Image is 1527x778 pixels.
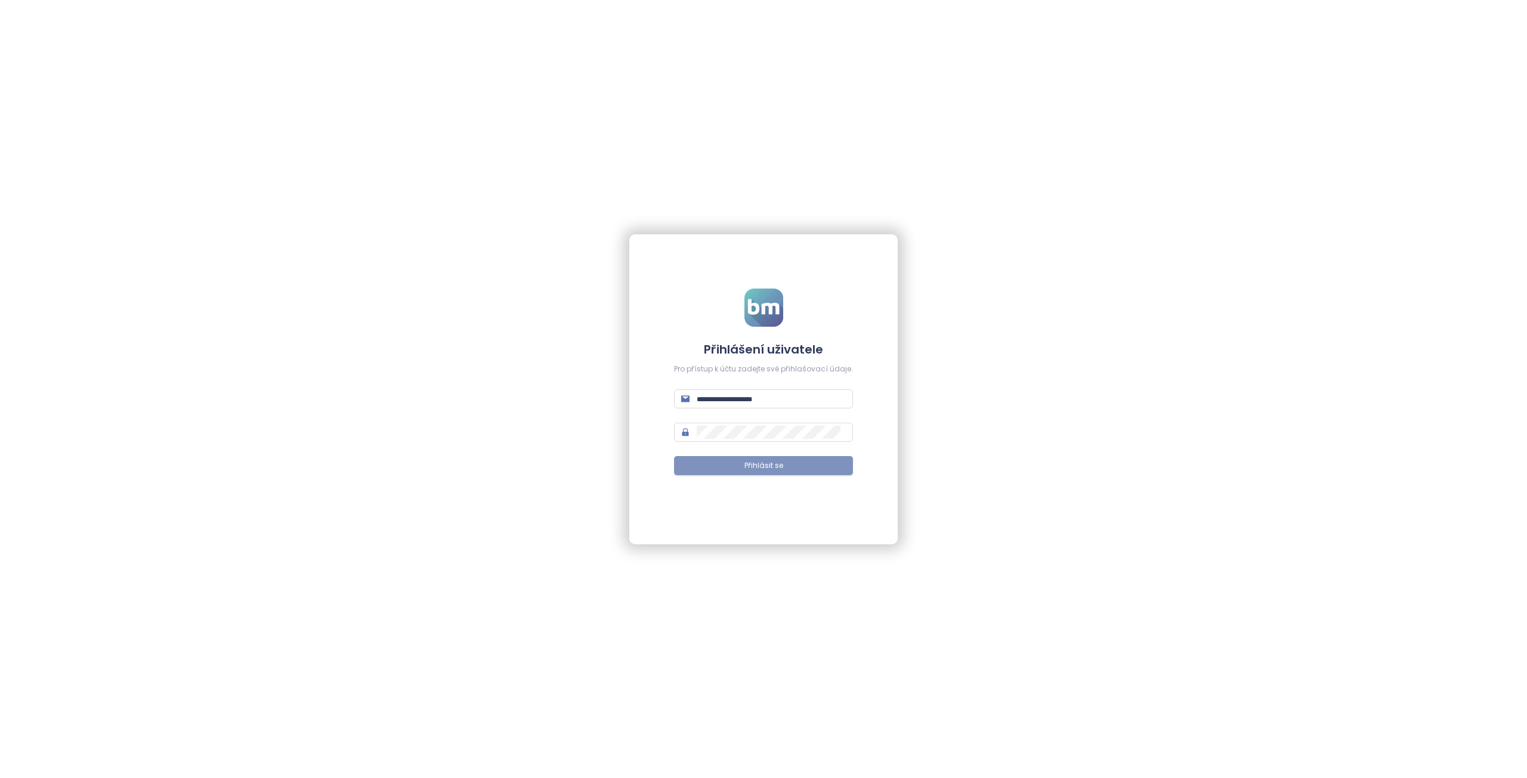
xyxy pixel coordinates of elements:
[674,341,853,358] h4: Přihlášení uživatele
[674,364,853,375] div: Pro přístup k účtu zadejte své přihlašovací údaje.
[744,460,783,472] span: Přihlásit se
[744,289,783,327] img: logo
[674,456,853,475] button: Přihlásit se
[681,395,690,403] span: mail
[681,428,690,436] span: lock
